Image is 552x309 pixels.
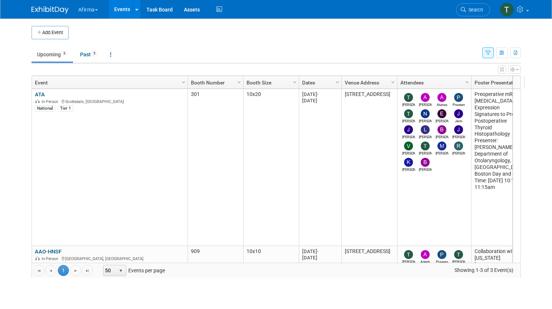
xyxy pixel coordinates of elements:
[404,125,413,134] img: Jacob Actkinson
[402,150,415,156] div: Vanessa Weber
[454,109,463,118] img: Jenn Newman
[475,76,522,89] a: Poster Presentation #2
[437,125,446,134] img: Brent Vetter
[48,268,54,274] span: Go to the previous page
[404,158,413,167] img: Keirsten Davis
[32,47,73,62] a: Upcoming3
[419,118,432,124] div: Nancy Hui
[70,265,81,276] a: Go to the next page
[118,268,124,274] span: select
[302,76,337,89] a: Dates
[419,134,432,140] div: Laura Kirkpatrick
[73,268,79,274] span: Go to the next page
[463,76,471,87] a: Column Settings
[402,102,415,107] div: Taylor Sebesta
[236,79,242,85] span: Column Settings
[35,105,55,111] div: National
[436,150,449,156] div: Mohammed Alshalalfa
[32,26,69,39] button: Add Event
[42,256,60,261] span: In-Person
[452,259,465,265] div: Tim Amos
[437,93,446,102] img: Atanas Kaykov
[454,142,463,150] img: Randi LeBoyer
[402,167,415,172] div: Keirsten Davis
[345,76,392,89] a: Venue Address
[35,98,184,104] div: Scottsdale, [GEOGRAPHIC_DATA]
[436,259,449,265] div: Praveen Kaushik
[75,47,103,62] a: Past5
[235,76,243,87] a: Column Settings
[35,99,40,103] img: In-Person Event
[454,93,463,102] img: Praveen Kaushik
[35,255,184,262] div: [GEOGRAPHIC_DATA], [GEOGRAPHIC_DATA]
[317,249,319,254] span: -
[317,92,319,97] span: -
[32,6,69,14] img: ExhibitDay
[302,255,338,261] div: [DATE]
[404,109,413,118] img: Tim Amos
[452,150,465,156] div: Randi LeBoyer
[454,250,463,259] img: Tim Amos
[456,3,490,16] a: Search
[421,158,430,167] img: Brandon Fair
[45,265,56,276] a: Go to the previous page
[419,150,432,156] div: Taylor Cavazos
[243,89,299,246] td: 10x20
[421,93,430,102] img: Amy Emerson
[35,248,62,255] a: AAO-HNSF
[466,7,483,13] span: Search
[421,125,430,134] img: Laura Kirkpatrick
[82,265,93,276] a: Go to the last page
[402,118,415,124] div: Tim Amos
[419,167,432,172] div: Brandon Fair
[464,79,470,85] span: Column Settings
[36,268,42,274] span: Go to the first page
[302,91,338,97] div: [DATE]
[181,79,186,85] span: Column Settings
[452,134,465,140] div: Joshua Klopper
[437,109,446,118] img: Emma Mitchell
[400,76,466,89] a: Attendees
[500,3,514,17] img: Taylor Sebesta
[421,109,430,118] img: Nancy Hui
[191,76,238,89] a: Booth Number
[58,105,73,111] div: Tier 1
[447,265,520,275] span: Showing 1-3 of 3 Event(s)
[452,102,465,107] div: Praveen Kaushik
[437,250,446,259] img: Praveen Kaushik
[402,259,415,265] div: Taylor Sebesta
[91,51,97,56] span: 5
[292,79,298,85] span: Column Settings
[291,76,299,87] a: Column Settings
[390,79,396,85] span: Column Settings
[402,134,415,140] div: Jacob Actkinson
[404,250,413,259] img: Taylor Sebesta
[302,248,338,255] div: [DATE]
[437,142,446,150] img: Mohammed Alshalalfa
[302,97,338,104] div: [DATE]
[35,76,183,89] a: Event
[454,125,463,134] img: Joshua Klopper
[389,76,397,87] a: Column Settings
[35,91,45,98] a: ATA
[333,76,341,87] a: Column Settings
[247,76,294,89] a: Booth Size
[334,79,340,85] span: Column Settings
[452,118,465,124] div: Jenn Newman
[61,51,67,56] span: 3
[404,93,413,102] img: Taylor Sebesta
[471,89,527,246] td: Preoperative mRNA [MEDICAL_DATA] Expression Signatures to Predict Postoperative Thyroid Histopath...
[103,265,116,276] span: 50
[436,134,449,140] div: Brent Vetter
[421,142,430,150] img: Taylor Cavazos
[419,102,432,107] div: Amy Emerson
[58,265,69,276] span: 1
[404,142,413,150] img: Vanessa Weber
[436,118,449,124] div: Emma Mitchell
[421,250,430,259] img: Adeeb Ansari
[33,265,44,276] a: Go to the first page
[35,256,40,260] img: In-Person Event
[341,89,397,246] td: [STREET_ADDRESS]
[436,102,449,107] div: Atanas Kaykov
[419,259,432,265] div: Adeeb Ansari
